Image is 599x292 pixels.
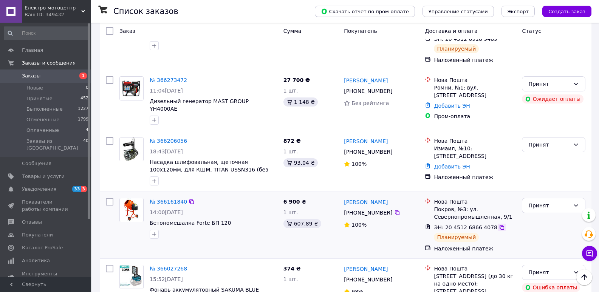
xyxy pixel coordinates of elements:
[150,266,187,272] a: № 366027268
[344,198,388,206] a: [PERSON_NAME]
[434,56,516,64] div: Наложенный платеж
[119,76,144,100] a: Фото товару
[25,5,81,11] span: Електро-мотоцентр
[315,6,415,17] button: Скачать отчет по пром-оплате
[283,88,298,94] span: 1 шт.
[283,148,298,154] span: 1 шт.
[434,145,516,160] div: Измаил, №10: [STREET_ADDRESS]
[150,159,268,180] a: Насадка шлифовальная, щеточная 100х120мм, для КШМ, TITAN USSN316 (без щетки)
[22,257,50,264] span: Аналитика
[150,138,187,144] a: № 366206056
[120,265,143,289] img: Фото товару
[22,219,42,226] span: Отзывы
[434,224,497,230] span: ЭН: 20 4512 6866 4078
[283,199,306,205] span: 6 900 ₴
[434,137,516,145] div: Нова Пошта
[425,28,477,34] span: Доставка и оплата
[150,220,231,226] a: Бетономешалка Forte БП 120
[434,44,479,53] div: Планируемый
[321,8,409,15] span: Скачать отчет по пром-оплате
[434,164,470,170] a: Добавить ЭН
[342,147,394,157] div: [PHONE_NUMBER]
[72,186,81,192] span: 33
[22,186,56,193] span: Уведомления
[120,80,143,97] img: Фото товару
[283,158,318,167] div: 93.04 ₴
[113,7,178,16] h1: Список заказов
[351,100,389,106] span: Без рейтинга
[283,28,302,34] span: Сумма
[22,160,51,167] span: Сообщения
[434,205,516,221] div: Покров, №3: ул. Севернопромышленная, 9/1
[548,9,585,14] span: Создать заказ
[342,86,394,96] div: [PHONE_NUMBER]
[22,73,40,79] span: Заказы
[522,28,541,34] span: Статус
[25,11,91,18] div: Ваш ID: 349432
[150,77,187,83] a: № 366273472
[120,198,143,222] img: Фото товару
[22,47,43,54] span: Главная
[344,77,388,84] a: [PERSON_NAME]
[26,127,59,134] span: Оплаченные
[26,116,59,123] span: Отмененные
[434,103,470,109] a: Добавить ЭН
[508,9,529,14] span: Экспорт
[522,94,584,104] div: Ожидает оплаты
[22,173,65,180] span: Товары и услуги
[4,26,89,40] input: Поиск
[283,276,298,282] span: 1 шт.
[342,274,394,285] div: [PHONE_NUMBER]
[344,265,388,273] a: [PERSON_NAME]
[26,106,63,113] span: Выполненные
[344,138,388,145] a: [PERSON_NAME]
[120,138,143,161] img: Фото товару
[429,9,488,14] span: Управление статусами
[22,244,63,251] span: Каталог ProSale
[434,113,516,120] div: Пром-оплата
[283,97,318,107] div: 1 148 ₴
[528,141,570,149] div: Принят
[119,28,135,34] span: Заказ
[26,95,53,102] span: Принятые
[150,98,249,112] a: Дизельный генератор MAST GROUP YH4000AE
[528,201,570,210] div: Принят
[351,161,367,167] span: 100%
[434,84,516,99] div: Ромни, №1: вул. [STREET_ADDRESS]
[283,219,321,228] div: 607.89 ₴
[501,6,535,17] button: Экспорт
[434,265,516,272] div: Нова Пошта
[86,85,88,91] span: 0
[150,276,183,282] span: 15:52[DATE]
[522,283,580,292] div: Ошибка оплаты
[26,138,83,151] span: Заказы из [GEOGRAPHIC_DATA]
[119,198,144,222] a: Фото товару
[528,80,570,88] div: Принят
[150,199,187,205] a: № 366161840
[434,233,479,242] div: Планируемый
[576,269,592,285] button: Наверх
[582,246,597,261] button: Чат с покупателем
[26,85,43,91] span: Новые
[283,77,310,83] span: 27 700 ₴
[283,138,301,144] span: 872 ₴
[423,6,494,17] button: Управление статусами
[78,116,88,123] span: 1799
[283,209,298,215] span: 1 шт.
[22,199,70,212] span: Показатели работы компании
[344,28,377,34] span: Покупатель
[22,232,53,238] span: Покупатели
[434,76,516,84] div: Нова Пошта
[150,148,183,154] span: 18:43[DATE]
[542,6,591,17] button: Создать заказ
[81,186,87,192] span: 3
[535,8,591,14] a: Создать заказ
[150,88,183,94] span: 11:04[DATE]
[283,266,301,272] span: 374 ₴
[434,173,516,181] div: Наложенный платеж
[351,222,367,228] span: 100%
[79,73,87,79] span: 1
[22,60,76,66] span: Заказы и сообщения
